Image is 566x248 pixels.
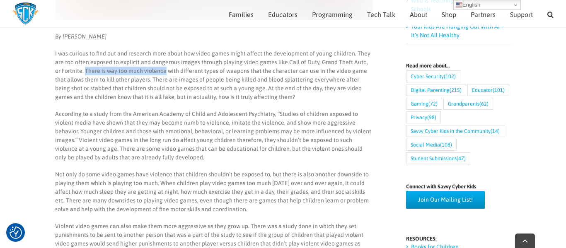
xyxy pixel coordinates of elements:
a: Your Kids Are Hanging Out With AI – It’s Not All Healthy [411,23,504,39]
span: Tech Talk [367,11,395,18]
span: (101) [493,84,505,96]
a: Join Our Mailing List! [406,191,485,209]
a: Digital Parenting (215 items) [406,84,466,96]
a: Social Media (108 items) [406,139,457,151]
span: Families [229,11,254,18]
a: Privacy (98 items) [406,111,441,123]
img: en [456,2,462,8]
span: (14) [491,125,500,137]
span: (62) [479,98,489,109]
span: (102) [444,71,456,82]
span: Shop [442,11,456,18]
p: According to a study from the American Academy of Child and Adolescent Psychiatry, “Studies of ch... [55,110,373,162]
p: Not only do some video games have violence that children shouldn’t be exposed to, but there is al... [55,170,373,214]
h4: Connect with Savvy Cyber Kids [406,184,511,189]
span: Join Our Mailing List! [418,196,473,203]
span: (47) [457,153,466,164]
a: Educator (101 items) [467,84,509,96]
h4: Read more about… [406,63,511,68]
span: Programming [312,11,353,18]
em: By [PERSON_NAME] [55,33,106,40]
span: (215) [450,84,462,96]
span: Educators [268,11,298,18]
a: Cyber Security (102 items) [406,70,460,82]
span: (72) [428,98,438,109]
p: I was curious to find out and research more about how video games might affect the development of... [55,49,373,101]
span: Partners [471,11,496,18]
a: Savvy Cyber Kids in the Community (14 items) [406,125,504,137]
span: About [410,11,427,18]
img: Revisit consent button [10,226,22,239]
span: (108) [440,139,452,150]
a: Gaming (72 items) [406,98,442,110]
a: Student Submissions (47 items) [406,152,470,164]
button: Consent Preferences [10,226,22,239]
span: (98) [427,112,436,123]
a: Grandparents (62 items) [443,98,493,110]
h4: RESOURCES: [406,236,511,241]
span: Support [510,11,533,18]
img: Savvy Cyber Kids Logo [12,2,39,25]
